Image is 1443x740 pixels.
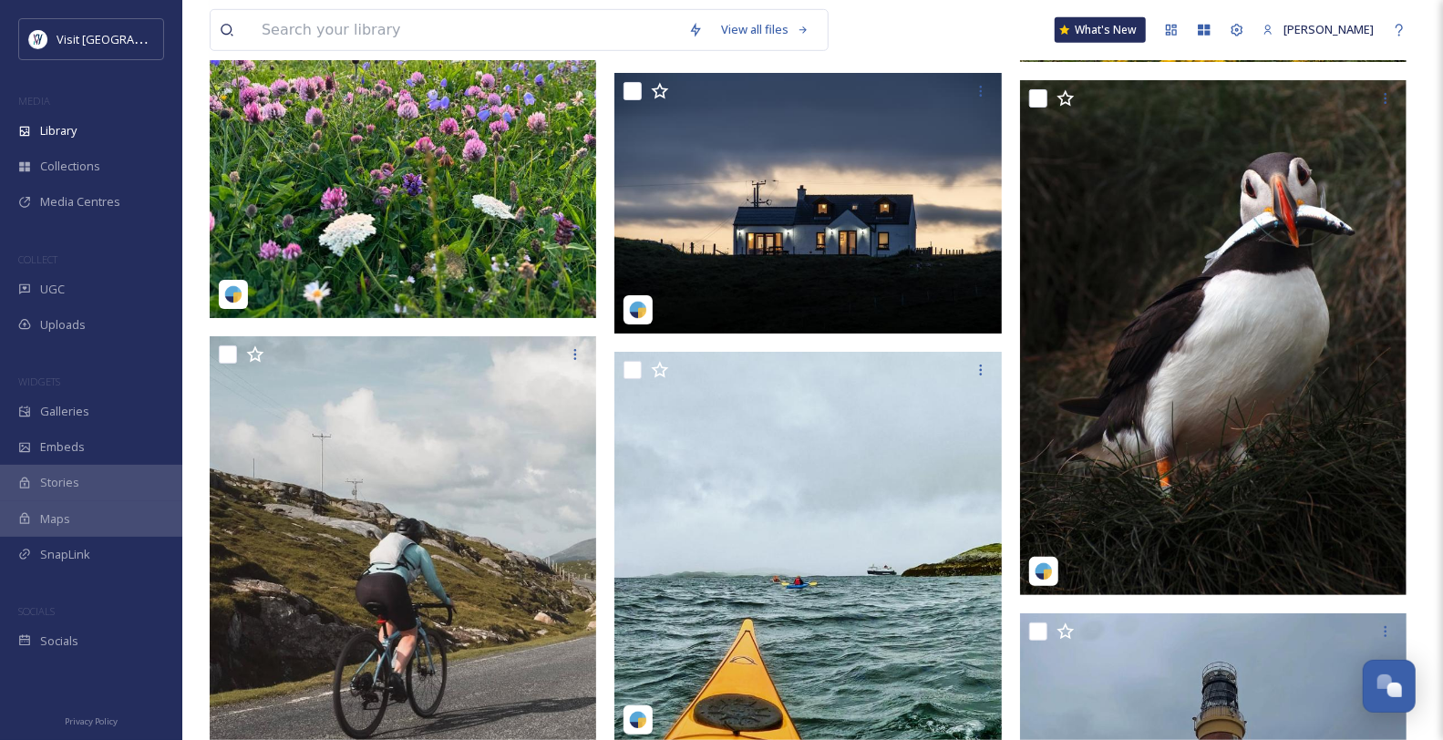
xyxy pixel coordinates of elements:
[29,30,47,48] img: Untitled%20design%20%2897%29.png
[40,193,120,211] span: Media Centres
[614,72,1006,334] img: stevenrenniephotography-4911234.jpg
[65,715,118,727] span: Privacy Policy
[629,711,647,729] img: snapsea-logo.png
[1283,21,1374,37] span: [PERSON_NAME]
[40,546,90,563] span: SnapLink
[57,30,198,47] span: Visit [GEOGRAPHIC_DATA]
[40,316,86,334] span: Uploads
[1253,12,1383,47] a: [PERSON_NAME]
[40,122,77,139] span: Library
[40,510,70,528] span: Maps
[40,632,78,650] span: Socials
[18,375,60,388] span: WIDGETS
[629,301,647,319] img: snapsea-logo.png
[18,94,50,108] span: MEDIA
[40,403,89,420] span: Galleries
[40,281,65,298] span: UGC
[224,285,242,303] img: snapsea-logo.png
[40,474,79,491] span: Stories
[1363,660,1416,713] button: Open Chat
[65,709,118,731] a: Privacy Policy
[40,158,100,175] span: Collections
[1055,17,1146,43] a: What's New
[712,12,819,47] a: View all files
[1020,80,1407,595] img: anne.stravaiger-17967261950926800.jpg
[18,252,57,266] span: COLLECT
[253,10,679,50] input: Search your library
[40,438,85,456] span: Embeds
[1035,562,1053,581] img: snapsea-logo.png
[18,604,55,618] span: SOCIALS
